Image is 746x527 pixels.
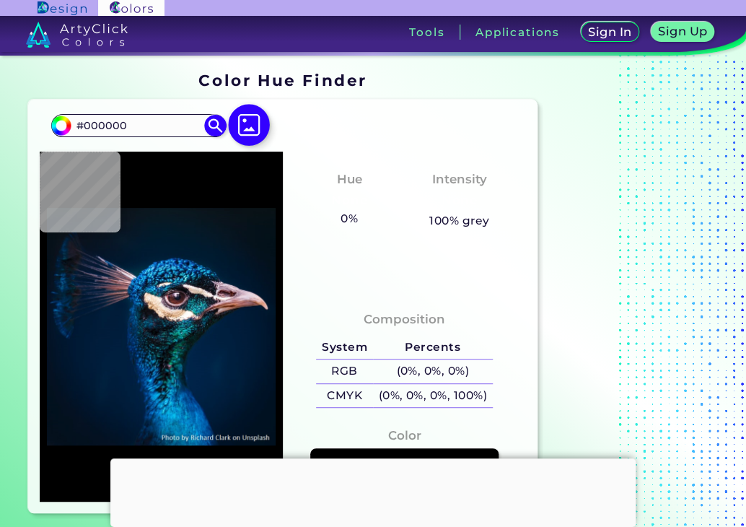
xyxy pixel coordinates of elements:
[432,169,487,190] h4: Intensity
[110,458,636,523] iframe: Advertisement
[337,169,362,190] h4: Hue
[429,212,489,230] h5: 100% grey
[373,336,493,360] h5: Percents
[204,115,226,136] img: icon search
[387,425,421,446] h4: Color
[26,22,128,48] img: logo_artyclick_colors_white.svg
[71,116,206,136] input: type color..
[590,27,629,38] h5: Sign In
[325,192,374,209] h3: None
[584,23,636,41] a: Sign In
[198,69,367,91] h1: Color Hue Finder
[38,1,86,15] img: ArtyClick Design logo
[335,209,364,228] h5: 0%
[654,23,711,41] a: Sign Up
[409,27,444,38] h3: Tools
[373,360,493,383] h5: (0%, 0%, 0%)
[316,336,372,360] h5: System
[47,159,276,495] img: img_pavlin.jpg
[435,192,483,209] h3: None
[543,66,724,518] iframe: Advertisement
[373,384,493,408] h5: (0%, 0%, 0%, 100%)
[475,27,560,38] h3: Applications
[228,104,270,146] img: icon picture
[316,360,372,383] h5: RGB
[660,26,705,37] h5: Sign Up
[364,309,445,330] h4: Composition
[316,384,372,408] h5: CMYK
